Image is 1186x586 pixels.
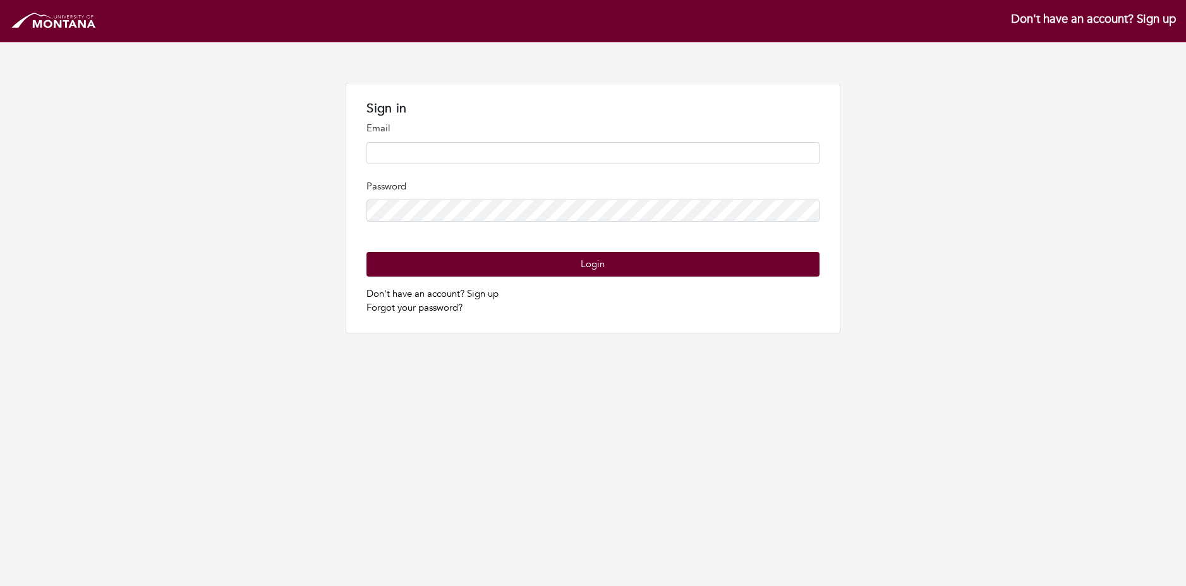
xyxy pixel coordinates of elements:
img: montana_logo.png [10,10,98,32]
a: Don't have an account? Sign up [366,287,499,300]
h1: Sign in [366,101,819,116]
a: Don't have an account? Sign up [1011,11,1176,27]
a: Forgot your password? [366,301,463,314]
button: Login [366,252,819,277]
p: Email [366,121,819,136]
p: Password [366,179,819,194]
